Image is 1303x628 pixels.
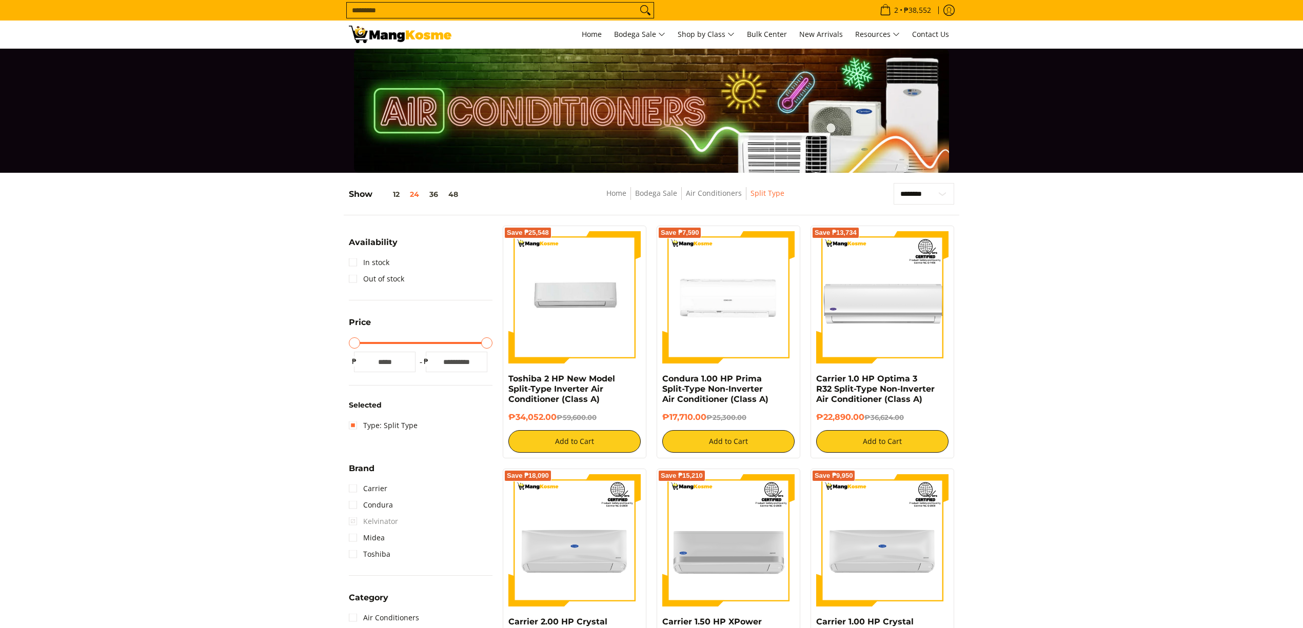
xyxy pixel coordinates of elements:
[421,356,431,367] span: ₱
[349,464,374,480] summary: Open
[794,21,848,48] a: New Arrivals
[507,473,549,479] span: Save ₱18,090
[349,530,385,546] a: Midea
[816,374,935,404] a: Carrier 1.0 HP Optima 3 R32 Split-Type Non-Inverter Air Conditioner (Class A)
[349,497,393,513] a: Condura
[815,230,857,236] span: Save ₱13,734
[349,356,359,367] span: ₱
[662,374,768,404] a: Condura 1.00 HP Prima Split-Type Non-Inverter Air Conditioner (Class A)
[508,412,641,422] h6: ₱34,052.00
[349,546,390,562] a: Toshiba
[508,374,615,404] a: Toshiba 2 HP New Model Split-Type Inverter Air Conditioner (Class A)
[855,28,900,41] span: Resources
[424,190,443,198] button: 36
[635,188,677,198] a: Bodega Sale
[349,480,387,497] a: Carrier
[349,254,389,271] a: In stock
[661,230,699,236] span: Save ₱7,590
[508,474,641,606] img: Carrier 2.00 HP Crystal 2 Split-Type Air Inverter Conditioner (Class A)
[637,3,654,18] button: Search
[742,21,792,48] a: Bulk Center
[673,21,740,48] a: Shop by Class
[577,21,607,48] a: Home
[609,21,670,48] a: Bodega Sale
[349,610,419,626] a: Air Conditioners
[662,231,795,363] img: Condura 1.00 HP Prima Split-Type Non-Inverter Air Conditioner (Class A)
[349,318,371,334] summary: Open
[349,26,451,43] img: Bodega Sale Aircon l Mang Kosme: Home Appliances Warehouse Sale Split Type
[349,594,388,602] span: Category
[349,318,371,327] span: Price
[706,413,746,421] del: ₱25,300.00
[850,21,905,48] a: Resources
[349,238,398,247] span: Availability
[508,430,641,453] button: Add to Cart
[534,187,856,210] nav: Breadcrumbs
[815,473,853,479] span: Save ₱9,950
[508,231,641,363] img: Toshiba 2 HP New Model Split-Type Inverter Air Conditioner (Class A)
[662,430,795,453] button: Add to Cart
[661,473,703,479] span: Save ₱15,210
[799,29,843,39] span: New Arrivals
[902,7,933,14] span: ₱38,552
[816,430,949,453] button: Add to Cart
[678,28,735,41] span: Shop by Class
[864,413,904,421] del: ₱36,624.00
[349,401,492,410] h6: Selected
[747,29,787,39] span: Bulk Center
[606,188,626,198] a: Home
[349,417,418,434] a: Type: Split Type
[816,474,949,606] img: Carrier 1.00 HP Crystal Split-Type Inverter Air Conditioner (Class A)
[462,21,954,48] nav: Main Menu
[582,29,602,39] span: Home
[662,474,795,606] img: Carrier 1.50 HP XPower Gold 3 Split-Type Inverter Air Conditioner (Class A)
[557,413,597,421] del: ₱59,600.00
[349,594,388,610] summary: Open
[912,29,949,39] span: Contact Us
[893,7,900,14] span: 2
[816,412,949,422] h6: ₱22,890.00
[686,188,742,198] a: Air Conditioners
[614,28,665,41] span: Bodega Sale
[349,464,374,473] span: Brand
[816,231,949,363] img: Carrier 1.0 HP Optima 3 R32 Split-Type Non-Inverter Air Conditioner (Class A)
[349,271,404,287] a: Out of stock
[405,190,424,198] button: 24
[877,5,934,16] span: •
[662,412,795,422] h6: ₱17,710.00
[349,189,463,199] h5: Show
[349,238,398,254] summary: Open
[507,230,549,236] span: Save ₱25,548
[751,187,784,200] span: Split Type
[349,513,398,530] span: Kelvinator
[372,190,405,198] button: 12
[443,190,463,198] button: 48
[907,21,954,48] a: Contact Us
